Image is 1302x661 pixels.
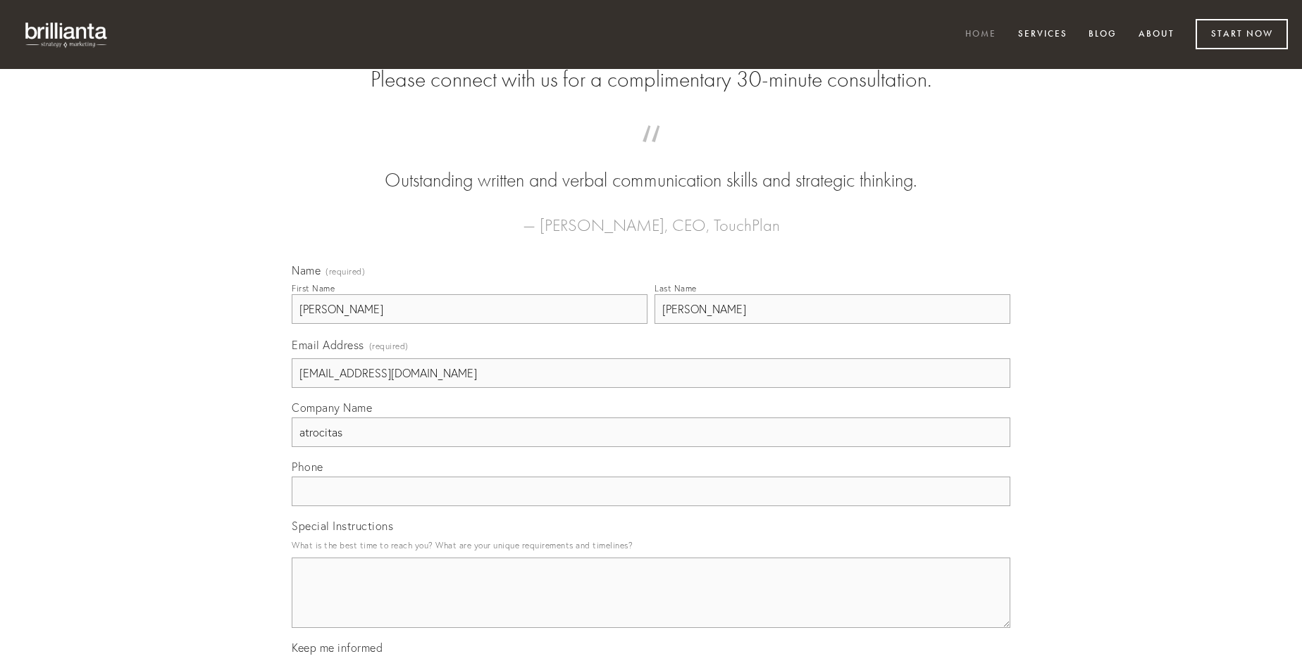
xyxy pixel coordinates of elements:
[325,267,365,276] span: (required)
[956,23,1005,46] a: Home
[1129,23,1184,46] a: About
[369,336,409,355] span: (required)
[292,519,393,533] span: Special Instructions
[292,460,323,474] span: Phone
[14,14,120,55] img: brillianta - research, strategy, marketing
[1079,23,1126,46] a: Blog
[1196,19,1288,49] a: Start Now
[314,194,988,239] figcaption: — [PERSON_NAME], CEO, TouchPlan
[292,263,321,277] span: Name
[292,283,335,294] div: First Name
[655,283,697,294] div: Last Name
[292,401,372,415] span: Company Name
[292,536,1010,555] p: What is the best time to reach you? What are your unique requirements and timelines?
[292,641,383,655] span: Keep me informed
[314,139,988,194] blockquote: Outstanding written and verbal communication skills and strategic thinking.
[292,338,364,352] span: Email Address
[292,66,1010,93] h2: Please connect with us for a complimentary 30-minute consultation.
[314,139,988,167] span: “
[1009,23,1077,46] a: Services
